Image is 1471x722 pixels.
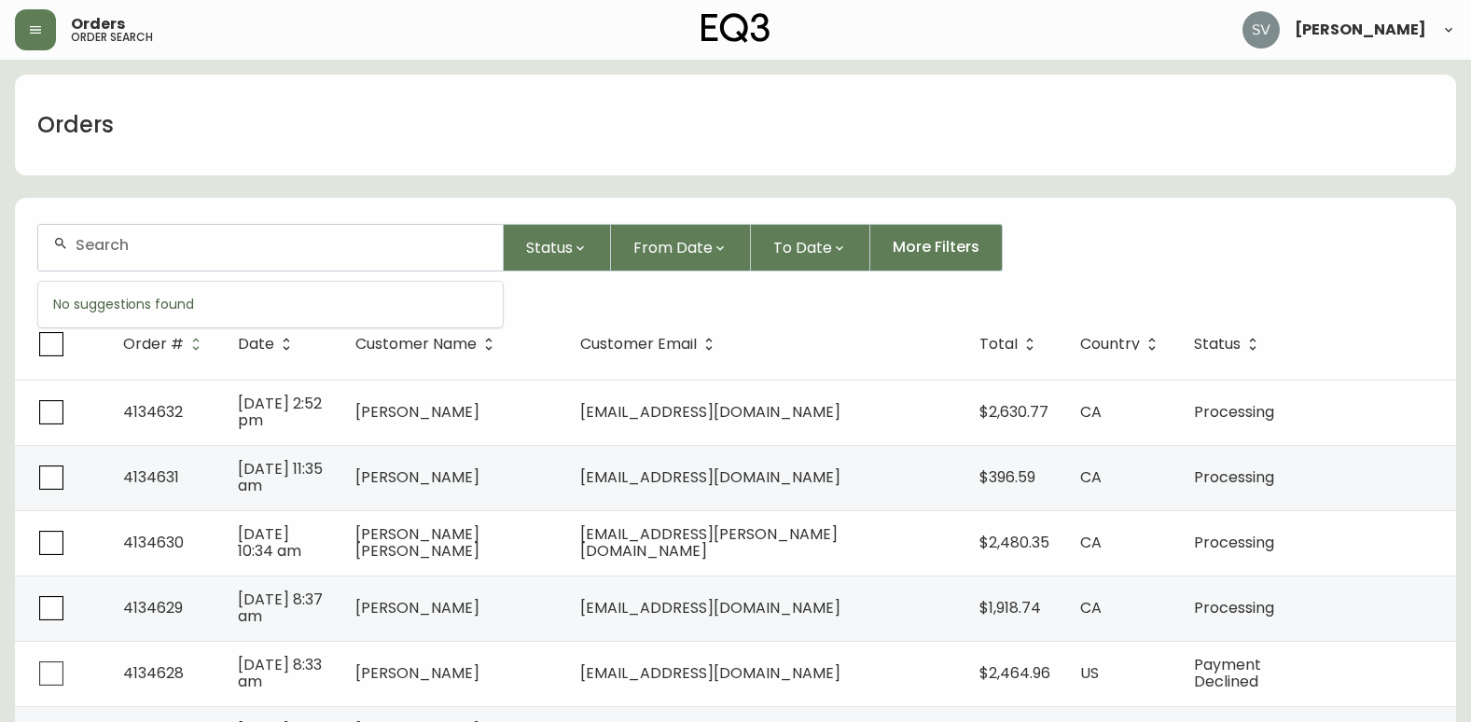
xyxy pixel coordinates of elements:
[1295,22,1426,37] span: [PERSON_NAME]
[1242,11,1280,49] img: 0ef69294c49e88f033bcbeb13310b844
[355,597,479,618] span: [PERSON_NAME]
[355,523,479,562] span: [PERSON_NAME] [PERSON_NAME]
[1194,597,1274,618] span: Processing
[355,401,479,423] span: [PERSON_NAME]
[123,662,184,684] span: 4134628
[979,532,1049,553] span: $2,480.35
[1194,401,1274,423] span: Processing
[580,401,840,423] span: [EMAIL_ADDRESS][DOMAIN_NAME]
[773,236,832,259] span: To Date
[71,32,153,43] h5: order search
[1194,532,1274,553] span: Processing
[123,532,184,553] span: 4134630
[979,339,1018,350] span: Total
[238,336,298,353] span: Date
[123,401,183,423] span: 4134632
[355,466,479,488] span: [PERSON_NAME]
[580,597,840,618] span: [EMAIL_ADDRESS][DOMAIN_NAME]
[238,523,301,562] span: [DATE] 10:34 am
[238,458,323,496] span: [DATE] 11:35 am
[1194,339,1241,350] span: Status
[979,401,1048,423] span: $2,630.77
[123,597,183,618] span: 4134629
[701,13,770,43] img: logo
[633,236,713,259] span: From Date
[1080,339,1140,350] span: Country
[580,466,840,488] span: [EMAIL_ADDRESS][DOMAIN_NAME]
[123,336,208,353] span: Order #
[1080,532,1102,553] span: CA
[123,466,179,488] span: 4134631
[1080,401,1102,423] span: CA
[76,236,488,254] input: Search
[238,654,322,692] span: [DATE] 8:33 am
[1194,654,1261,692] span: Payment Declined
[979,597,1041,618] span: $1,918.74
[751,224,870,271] button: To Date
[580,523,838,562] span: [EMAIL_ADDRESS][PERSON_NAME][DOMAIN_NAME]
[870,224,1003,271] button: More Filters
[355,662,479,684] span: [PERSON_NAME]
[355,339,477,350] span: Customer Name
[238,339,274,350] span: Date
[979,662,1050,684] span: $2,464.96
[1080,336,1164,353] span: Country
[1194,466,1274,488] span: Processing
[38,282,503,327] div: No suggestions found
[979,466,1035,488] span: $396.59
[238,589,323,627] span: [DATE] 8:37 am
[1080,466,1102,488] span: CA
[526,236,573,259] span: Status
[504,224,611,271] button: Status
[71,17,125,32] span: Orders
[355,336,501,353] span: Customer Name
[1194,336,1265,353] span: Status
[893,237,979,257] span: More Filters
[37,109,114,141] h1: Orders
[1080,597,1102,618] span: CA
[611,224,751,271] button: From Date
[1080,662,1099,684] span: US
[580,336,721,353] span: Customer Email
[238,393,322,431] span: [DATE] 2:52 pm
[979,336,1042,353] span: Total
[580,339,697,350] span: Customer Email
[123,339,184,350] span: Order #
[580,662,840,684] span: [EMAIL_ADDRESS][DOMAIN_NAME]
